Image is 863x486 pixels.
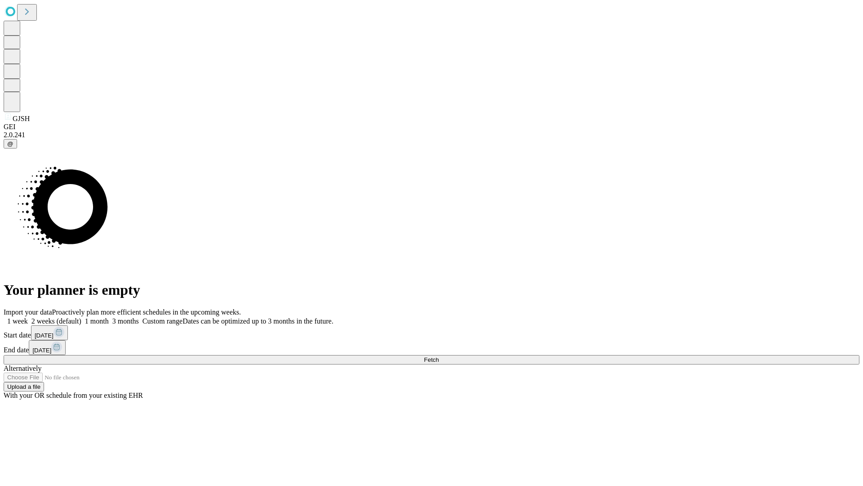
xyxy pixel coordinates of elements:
span: GJSH [13,115,30,122]
span: 1 month [85,317,109,325]
button: Upload a file [4,382,44,391]
span: @ [7,140,13,147]
div: End date [4,340,859,355]
span: With your OR schedule from your existing EHR [4,391,143,399]
span: 1 week [7,317,28,325]
button: [DATE] [29,340,66,355]
span: Proactively plan more efficient schedules in the upcoming weeks. [52,308,241,316]
div: GEI [4,123,859,131]
div: 2.0.241 [4,131,859,139]
span: Custom range [142,317,182,325]
h1: Your planner is empty [4,282,859,298]
span: Fetch [424,356,439,363]
span: Alternatively [4,364,41,372]
div: Start date [4,325,859,340]
span: 2 weeks (default) [31,317,81,325]
button: [DATE] [31,325,68,340]
button: @ [4,139,17,148]
button: Fetch [4,355,859,364]
span: [DATE] [32,347,51,354]
span: 3 months [112,317,139,325]
span: Dates can be optimized up to 3 months in the future. [182,317,333,325]
span: Import your data [4,308,52,316]
span: [DATE] [35,332,53,339]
